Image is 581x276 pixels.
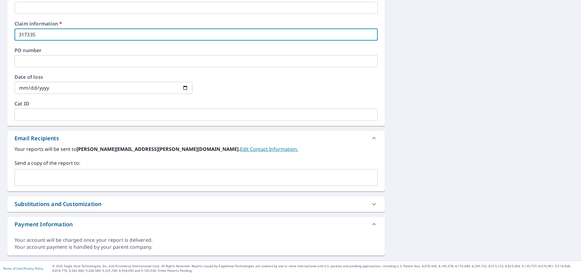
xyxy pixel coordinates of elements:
div: Substitutions and Customization [15,200,101,208]
div: Substitutions and Customization [7,196,385,212]
div: Payment Information [15,220,73,228]
label: Your reports will be sent to [15,145,378,153]
b: [PERSON_NAME][EMAIL_ADDRESS][PERSON_NAME][DOMAIN_NAME]. [77,146,240,152]
div: Payment Information [7,217,385,231]
label: Claim information [15,21,378,26]
label: Send a copy of the report to: [15,159,378,167]
div: Email Recipients [7,131,385,145]
div: Email Recipients [15,134,59,142]
a: Terms of Use [3,266,22,271]
p: | [3,267,43,270]
a: EditContactInfo [240,146,298,152]
label: Date of loss [15,75,192,79]
a: Privacy Policy [24,266,43,271]
label: Cat ID [15,101,378,106]
div: Your account payment is handled by your parent company. [15,244,378,251]
p: © 2025 Eagle View Technologies, Inc. and Pictometry International Corp. All Rights Reserved. Repo... [52,264,578,273]
div: Your account will be charged once your report is delivered. [15,237,378,244]
label: PO number [15,48,378,53]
